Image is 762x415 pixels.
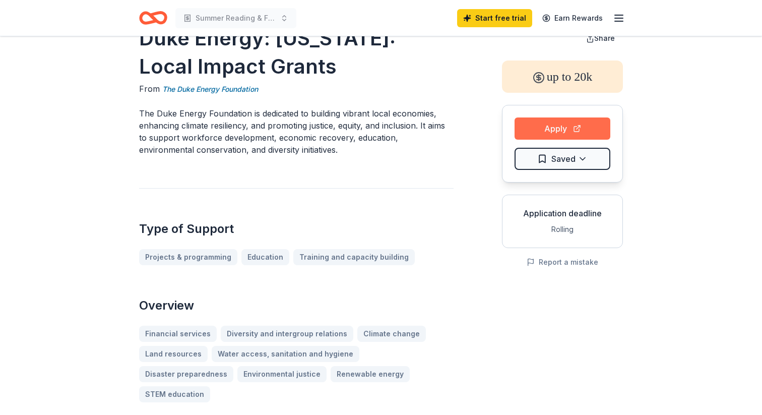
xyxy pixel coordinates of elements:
[139,221,454,237] h2: Type of Support
[139,83,454,95] div: From
[175,8,296,28] button: Summer Reading & Financial Literacy Project
[536,9,609,27] a: Earn Rewards
[515,148,610,170] button: Saved
[139,24,454,81] h1: Duke Energy: [US_STATE]: Local Impact Grants
[139,298,454,314] h2: Overview
[196,12,276,24] span: Summer Reading & Financial Literacy Project
[241,249,289,265] a: Education
[527,256,598,268] button: Report a mistake
[139,249,237,265] a: Projects & programming
[578,28,623,48] button: Share
[502,61,623,93] div: up to 20k
[162,83,258,95] a: The Duke Energy Foundation
[594,34,615,42] span: Share
[511,207,614,219] div: Application deadline
[511,223,614,235] div: Rolling
[515,117,610,140] button: Apply
[293,249,415,265] a: Training and capacity building
[457,9,532,27] a: Start free trial
[551,152,576,165] span: Saved
[139,107,454,156] p: The Duke Energy Foundation is dedicated to building vibrant local economies, enhancing climate re...
[139,6,167,30] a: Home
